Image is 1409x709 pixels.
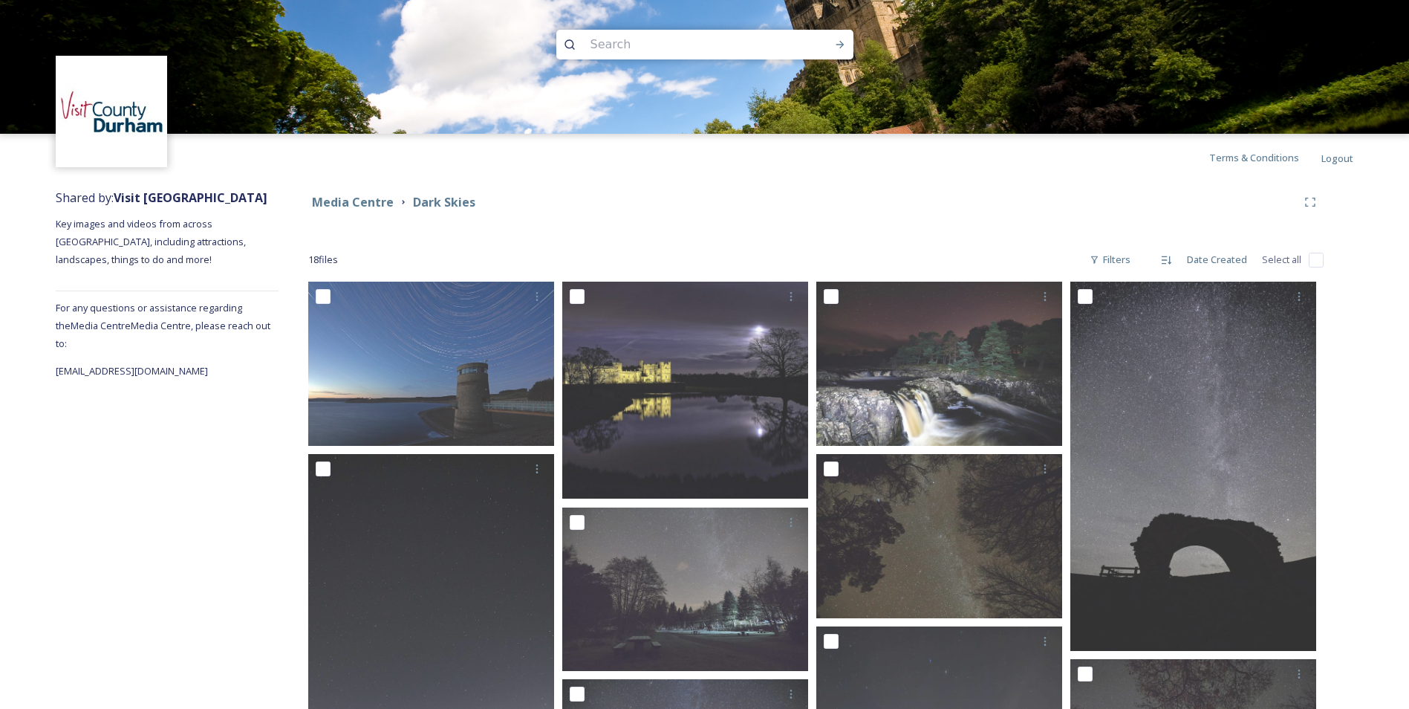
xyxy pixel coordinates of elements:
[1179,245,1255,274] div: Date Created
[56,190,267,206] span: Shared by:
[1209,149,1321,166] a: Terms & Conditions
[1070,282,1316,651] img: Rookhope Arch Dark Skies
[308,282,554,446] img: Derwent Reservoir Star Trail
[56,217,248,266] span: Key images and videos from across [GEOGRAPHIC_DATA], including attractions, landscapes, things to...
[562,282,808,499] img: Raby Castle Night Time
[816,282,1062,446] img: Low Force Waterfall Dark Skies
[816,454,1062,618] img: Star filled sky Durham Dales
[413,194,475,210] strong: Dark Skies
[562,507,808,671] img: Hamsterley Forest Stargazing
[1082,245,1138,274] div: Filters
[114,190,267,206] strong: Visit [GEOGRAPHIC_DATA]
[1321,152,1353,165] span: Logout
[1209,151,1299,164] span: Terms & Conditions
[312,194,394,210] strong: Media Centre
[56,364,208,378] span: [EMAIL_ADDRESS][DOMAIN_NAME]
[56,301,270,350] span: For any questions or assistance regarding the Media Centre Media Centre, please reach out to:
[1262,253,1301,267] span: Select all
[583,28,787,61] input: Search
[58,58,166,166] img: 1680077135441.jpeg
[308,253,338,267] span: 18 file s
